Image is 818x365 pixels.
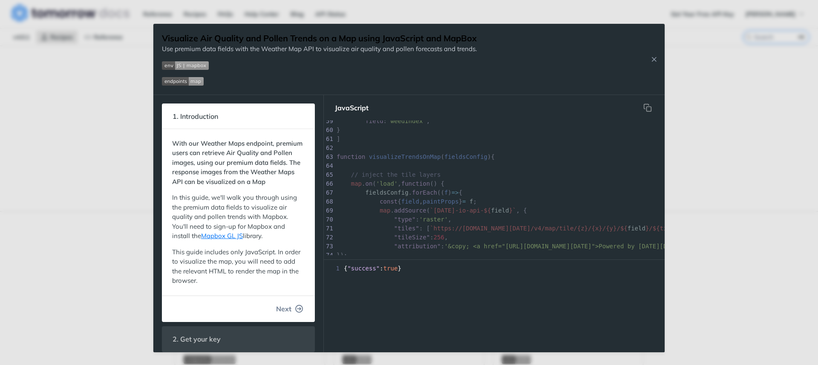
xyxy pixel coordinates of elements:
[269,300,310,317] button: Next
[337,243,724,250] span: :
[324,179,332,188] div: 66
[167,108,224,125] span: 1. Introduction
[337,252,347,259] span: });
[430,207,491,214] span: `[DATE]-io-api-${
[469,198,473,205] span: f
[324,233,332,242] div: 72
[324,264,665,273] div: { : }
[444,153,487,160] span: fieldsConfig
[419,216,448,223] span: 'raster'
[337,126,340,133] span: }
[643,103,652,112] svg: hidden
[324,264,342,273] span: 1
[324,144,332,152] div: 62
[509,207,516,214] span: }`
[324,170,332,179] div: 65
[324,224,332,233] div: 71
[394,216,416,223] span: "type"
[162,103,315,322] section: 1. IntroductionWith our Weather Maps endpoint, premium users can retrieve Air Quality and Pollen ...
[162,32,477,44] h1: Visualize Air Quality and Pollen Trends on a Map using JavaScript and MapBox
[401,180,430,187] span: function
[628,225,645,232] span: field
[351,180,362,187] span: map
[162,61,209,70] img: env
[365,118,383,124] span: field
[167,331,227,348] span: 2. Get your key
[444,243,724,250] span: '&copy; <a href="[URL][DOMAIN_NAME][DATE]">Powered by [DATE][DOMAIN_NAME]</a>'
[172,139,302,186] strong: With our Weather Maps endpoint, premium users can retrieve Air Quality and Pollen images, using o...
[648,55,660,63] button: Close Recipe
[430,225,628,232] span: `https://[DOMAIN_NAME][DATE]/v4/map/tile/{z}/{x}/{y}/${
[324,206,332,215] div: 69
[324,135,332,144] div: 61
[324,215,332,224] div: 70
[324,197,332,206] div: 68
[337,153,495,160] span: ( ){
[639,99,656,116] button: Copy
[324,242,332,251] div: 73
[380,198,397,205] span: const
[337,234,448,241] span: : ,
[380,207,390,214] span: map
[645,225,660,232] span: }/${
[434,234,444,241] span: 256
[324,126,332,135] div: 60
[172,247,305,286] p: This guide includes only JavaScript. In order to visualize the map, you will need to add the rele...
[337,118,430,124] span: : ,
[337,153,365,160] span: function
[394,225,419,232] span: "tiles"
[383,265,398,272] span: true
[162,44,477,54] p: Use premium data fields with the Weather Map API to visualize air quality and pollen forecasts an...
[351,171,441,178] span: // inject the tile layers
[162,60,477,70] span: Expand image
[401,198,419,205] span: field
[394,234,430,241] span: "tileSize"
[162,77,204,86] img: endpoint
[660,225,692,232] span: timestamp
[201,232,243,240] a: Mapbox GL JS
[452,189,459,196] span: =>
[491,207,509,214] span: field
[369,153,441,160] span: visualizeTrendsOnMap
[462,198,466,205] span: =
[347,265,380,272] span: "success"
[162,326,315,352] section: 2. Get your key
[376,180,398,187] span: 'load'
[394,207,426,214] span: addSource
[276,304,291,314] span: Next
[337,135,340,142] span: ]
[387,118,426,124] span: "weedIndex"
[172,193,305,241] p: In this guide, we'll walk you through using the premium data fields to visualize air quality and ...
[365,180,372,187] span: on
[444,189,448,196] span: f
[423,198,458,205] span: paintProps
[365,189,408,196] span: fieldsConfig
[328,99,375,116] button: JavaScript
[324,152,332,161] div: 63
[324,117,332,126] div: 59
[337,207,527,214] span: . ( , {
[337,198,477,205] span: { , } ;
[337,180,444,187] span: . ( , () {
[162,76,477,86] span: Expand image
[412,189,437,196] span: forEach
[324,161,332,170] div: 64
[337,225,800,232] span: : [ ],
[324,188,332,197] div: 67
[324,251,332,260] div: 74
[394,243,441,250] span: "attribution"
[337,216,452,223] span: : ,
[337,189,462,196] span: . (( ) {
